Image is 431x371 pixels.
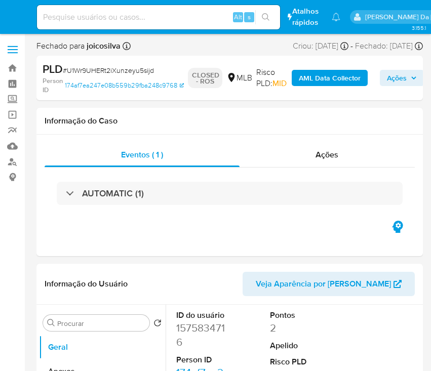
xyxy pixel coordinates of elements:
button: search-icon [255,10,276,24]
div: MLB [226,72,252,84]
dt: Pontos [270,310,322,321]
span: Atalhos rápidos [292,6,322,27]
span: - [350,40,353,52]
span: Alt [234,12,242,22]
b: AML Data Collector [299,70,361,86]
button: Geral [39,335,166,359]
button: Veja Aparência por [PERSON_NAME] [243,272,415,296]
button: Ações [380,70,424,86]
a: 174af7ea247e08b559b29fba248c9768 [65,76,184,94]
b: Person ID [43,76,63,94]
span: Ações [387,70,407,86]
h1: Informação do Usuário [45,279,128,289]
span: s [248,12,251,22]
input: Procurar [57,319,145,328]
a: Notificações [332,13,340,21]
dd: 1575834716 [176,321,228,349]
button: Retornar ao pedido padrão [153,319,162,330]
h1: Informação do Caso [45,116,415,126]
dt: Risco PLD [270,356,322,367]
p: CLOSED - ROS [188,68,222,88]
h3: AUTOMATIC (1) [82,188,144,199]
div: Fechado: [DATE] [355,40,423,52]
b: PLD [43,61,63,77]
dd: 2 [270,321,322,335]
dt: Person ID [176,354,228,365]
button: AML Data Collector [292,70,368,86]
b: joicosilva [85,40,121,52]
div: AUTOMATIC (1) [57,182,403,205]
span: # U1Wr9UHERt2iXunzeyu5sijd [63,65,154,75]
span: Veja Aparência por [PERSON_NAME] [256,272,391,296]
div: Criou: [DATE] [293,40,348,52]
span: MID [272,77,287,89]
span: Fechado para [36,40,121,52]
span: Risco PLD: [256,67,288,89]
span: Ações [316,149,338,160]
button: Procurar [47,319,55,327]
input: Pesquise usuários ou casos... [37,11,280,24]
dt: Apelido [270,340,322,351]
span: Eventos ( 1 ) [121,149,163,160]
dt: ID do usuário [176,310,228,321]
